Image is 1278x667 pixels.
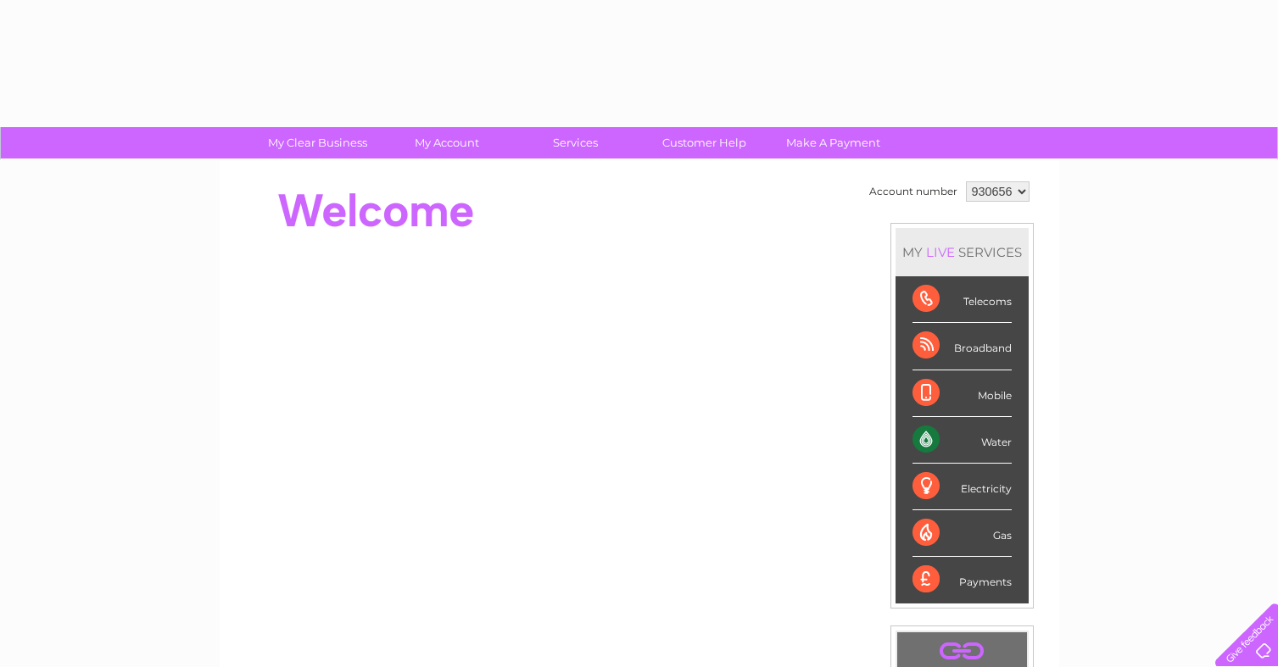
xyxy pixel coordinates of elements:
[912,557,1012,603] div: Payments
[912,276,1012,323] div: Telecoms
[912,510,1012,557] div: Gas
[912,464,1012,510] div: Electricity
[912,323,1012,370] div: Broadband
[896,228,1029,276] div: MY SERVICES
[248,127,388,158] a: My Clear Business
[634,127,774,158] a: Customer Help
[763,127,903,158] a: Make A Payment
[505,127,645,158] a: Services
[865,177,962,206] td: Account number
[901,636,1023,666] a: .
[923,244,958,260] div: LIVE
[912,417,1012,464] div: Water
[912,370,1012,417] div: Mobile
[377,127,516,158] a: My Account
